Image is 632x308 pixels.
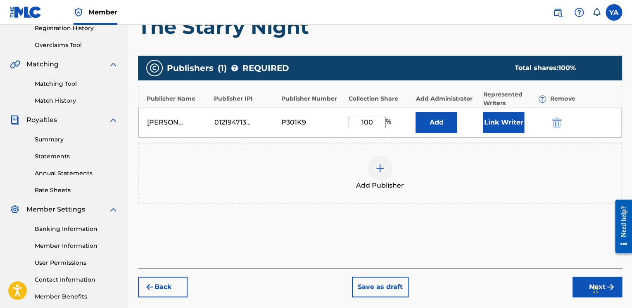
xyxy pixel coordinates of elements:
[352,277,409,297] button: Save as draft
[35,275,118,284] a: Contact Information
[35,41,118,49] a: Overclaims Tool
[147,94,210,103] div: Publisher Name
[386,117,393,128] span: %
[88,7,117,17] span: Member
[375,163,385,173] img: add
[356,181,404,190] span: Add Publisher
[231,65,238,71] span: ?
[167,62,214,74] span: Publishers
[483,112,524,133] button: Link Writer
[606,4,622,21] div: User Menu
[35,186,118,195] a: Rate Sheets
[416,94,479,103] div: Add Administrator
[10,59,20,69] img: Matching
[573,277,622,297] button: Next
[35,80,118,88] a: Matching Tool
[242,62,289,74] span: REQUIRED
[35,152,118,161] a: Statements
[26,115,57,125] span: Royalties
[416,112,457,133] button: Add
[10,115,20,125] img: Royalties
[138,14,622,39] h1: The Starry Night
[552,118,561,127] img: 12a2ab48e56ec057fbd8.svg
[593,277,598,301] div: Drag
[26,59,59,69] span: Matching
[74,7,83,17] img: Top Rightsholder
[35,242,118,250] a: Member Information
[550,94,613,103] div: Remove
[214,94,277,103] div: Publisher IPI
[35,135,118,144] a: Summary
[483,90,546,108] div: Represented Writers
[35,96,118,105] a: Match History
[35,259,118,267] a: User Permissions
[574,7,584,17] img: help
[35,225,118,233] a: Banking Information
[553,7,563,17] img: search
[108,59,118,69] img: expand
[609,193,632,259] iframe: Resource Center
[349,94,412,103] div: Collection Share
[10,205,20,214] img: Member Settings
[539,96,546,102] span: ?
[150,63,159,73] img: publishers
[26,205,85,214] span: Member Settings
[35,292,118,301] a: Member Benefits
[218,62,227,74] span: ( 1 )
[35,169,118,178] a: Annual Statements
[281,94,345,103] div: Publisher Number
[558,64,576,72] span: 100 %
[108,205,118,214] img: expand
[35,24,118,33] a: Registration History
[138,277,188,297] button: Back
[592,8,601,16] div: Notifications
[515,63,606,73] div: Total shares:
[145,282,154,292] img: 7ee5dd4eb1f8a8e3ef2f.svg
[571,4,587,21] div: Help
[10,6,42,18] img: MLC Logo
[549,4,566,21] a: Public Search
[591,268,632,308] iframe: Chat Widget
[108,115,118,125] img: expand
